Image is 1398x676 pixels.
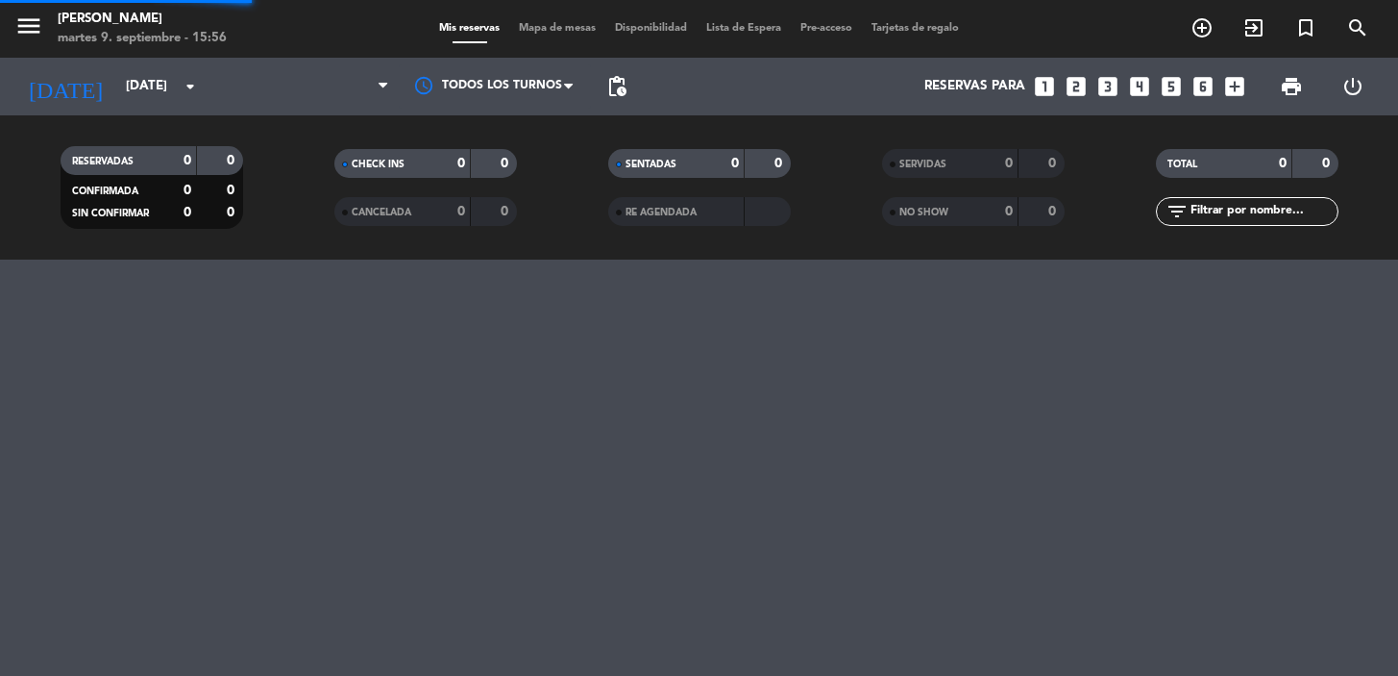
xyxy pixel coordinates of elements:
[352,208,411,217] span: CANCELADA
[1280,75,1303,98] span: print
[1279,157,1287,170] strong: 0
[457,157,465,170] strong: 0
[1322,157,1334,170] strong: 0
[58,29,227,48] div: martes 9. septiembre - 15:56
[352,160,405,169] span: CHECK INS
[899,208,948,217] span: NO SHOW
[1159,74,1184,99] i: looks_5
[1032,74,1057,99] i: looks_one
[1005,157,1013,170] strong: 0
[1165,200,1189,223] i: filter_list
[605,23,697,34] span: Disponibilidad
[72,157,134,166] span: RESERVADAS
[791,23,862,34] span: Pre-acceso
[1190,16,1214,39] i: add_circle_outline
[227,206,238,219] strong: 0
[1190,74,1215,99] i: looks_6
[179,75,202,98] i: arrow_drop_down
[501,157,512,170] strong: 0
[1294,16,1317,39] i: turned_in_not
[1167,160,1197,169] span: TOTAL
[1095,74,1120,99] i: looks_3
[227,154,238,167] strong: 0
[1127,74,1152,99] i: looks_4
[899,160,946,169] span: SERVIDAS
[605,75,628,98] span: pending_actions
[227,184,238,197] strong: 0
[625,208,697,217] span: RE AGENDADA
[58,10,227,29] div: [PERSON_NAME]
[72,209,149,218] span: SIN CONFIRMAR
[14,12,43,40] i: menu
[1048,205,1060,218] strong: 0
[1242,16,1265,39] i: exit_to_app
[1064,74,1089,99] i: looks_two
[1048,157,1060,170] strong: 0
[457,205,465,218] strong: 0
[509,23,605,34] span: Mapa de mesas
[1222,74,1247,99] i: add_box
[625,160,676,169] span: SENTADAS
[14,12,43,47] button: menu
[1346,16,1369,39] i: search
[184,184,191,197] strong: 0
[862,23,969,34] span: Tarjetas de regalo
[184,154,191,167] strong: 0
[1341,75,1364,98] i: power_settings_new
[501,205,512,218] strong: 0
[697,23,791,34] span: Lista de Espera
[774,157,786,170] strong: 0
[184,206,191,219] strong: 0
[1189,201,1337,222] input: Filtrar por nombre...
[924,79,1025,94] span: Reservas para
[72,187,138,196] span: CONFIRMADA
[1322,58,1384,115] div: LOG OUT
[731,157,739,170] strong: 0
[14,65,116,108] i: [DATE]
[429,23,509,34] span: Mis reservas
[1005,205,1013,218] strong: 0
